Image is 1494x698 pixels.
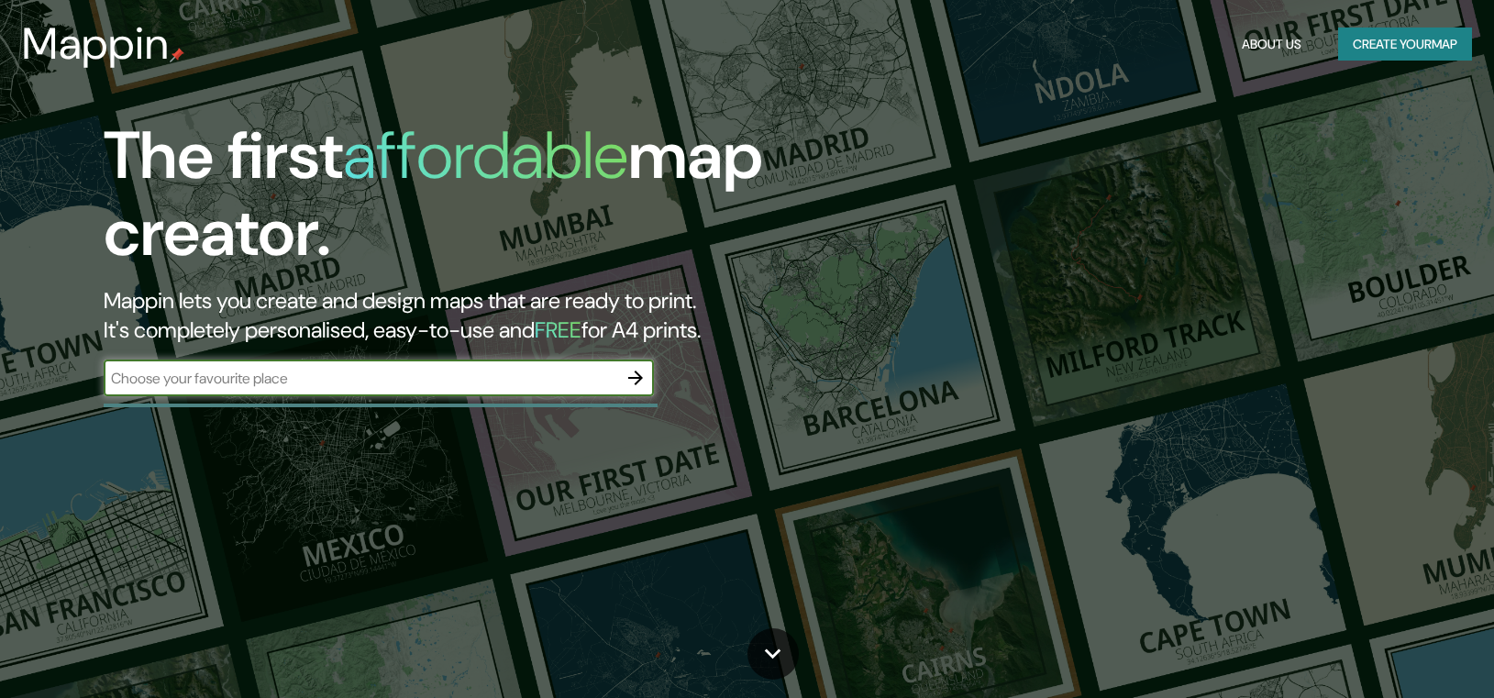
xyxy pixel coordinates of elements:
[535,316,581,344] h5: FREE
[104,286,851,345] h2: Mappin lets you create and design maps that are ready to print. It's completely personalised, eas...
[170,48,184,62] img: mappin-pin
[343,113,628,198] h1: affordable
[104,117,851,286] h1: The first map creator.
[104,368,617,389] input: Choose your favourite place
[1338,28,1472,61] button: Create yourmap
[1234,28,1309,61] button: About Us
[22,18,170,70] h3: Mappin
